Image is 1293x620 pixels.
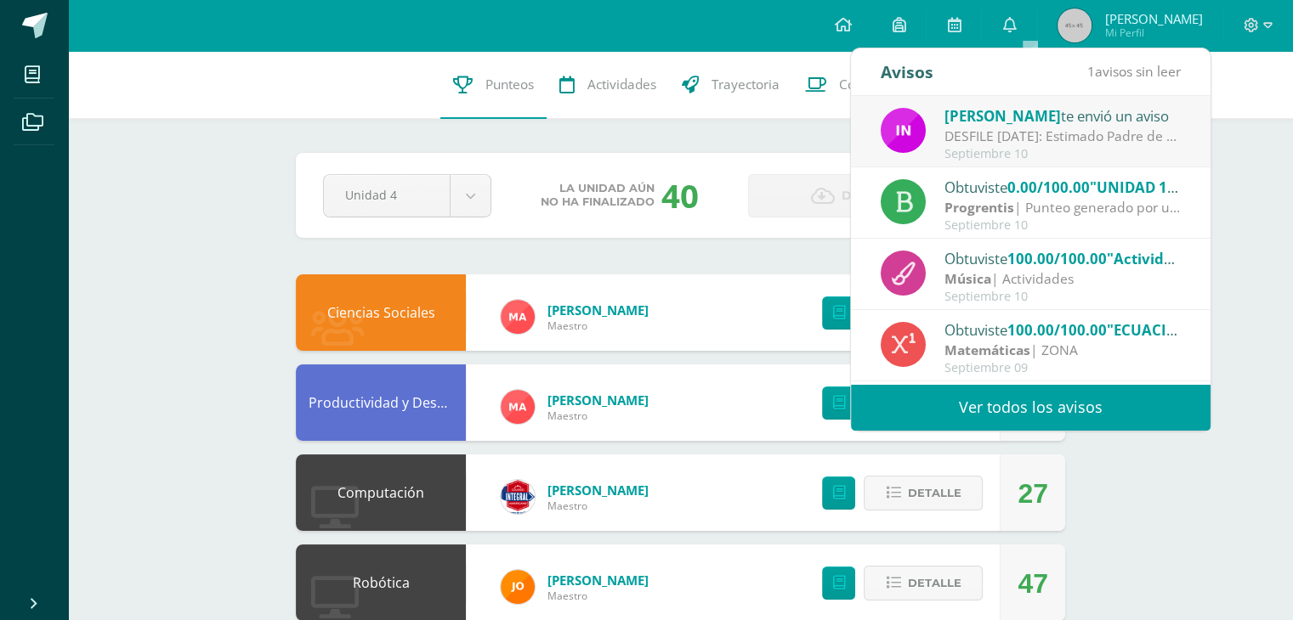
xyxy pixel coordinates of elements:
[944,247,1181,269] div: Obtuviste en
[501,300,535,334] img: 92dbbf0619906701c418502610c93e5c.png
[547,392,649,409] span: [PERSON_NAME]
[944,106,1061,126] span: [PERSON_NAME]
[944,127,1181,146] div: DESFILE 14 SEPTIEMBRE: Estimado Padre de Familia, Adjuntamos información importante del domingo 1...
[1007,249,1107,268] span: 100.00/100.00
[944,341,1030,359] strong: Matemáticas
[864,476,983,510] button: Detalle
[907,477,961,509] span: Detalle
[1090,178,1182,197] span: "UNIDAD 18"
[907,567,961,599] span: Detalle
[547,318,649,333] span: Maestro
[296,364,466,441] div: Productividad y Desarrollo
[669,51,792,119] a: Trayectoria
[345,175,428,215] span: Unidad 4
[547,302,649,318] span: [PERSON_NAME]
[792,51,911,119] a: Contactos
[587,76,656,93] span: Actividades
[1007,178,1090,197] span: 0.00/100.00
[864,566,983,600] button: Detalle
[1107,320,1211,340] span: "ECUACIONES"
[1087,62,1181,81] span: avisos sin leer
[501,480,535,514] img: be8102e1d6aaef58604e2e488bb7b270.png
[944,198,1014,217] strong: Progrentis
[839,76,899,93] span: Contactos
[547,482,649,499] span: [PERSON_NAME]
[661,173,699,217] div: 40
[944,290,1181,304] div: Septiembre 10
[1104,10,1202,27] span: [PERSON_NAME]
[712,76,780,93] span: Trayectoria
[501,570,535,604] img: 30108eeae6c649a9a82bfbaad6c0d1cb.png
[944,198,1181,217] div: | Punteo generado por unidad individual
[851,384,1211,431] a: Ver todos los avisos
[1087,62,1095,81] span: 1
[944,218,1181,233] div: Septiembre 10
[485,76,534,93] span: Punteos
[501,390,535,424] img: 92dbbf0619906701c418502610c93e5c.png
[944,176,1181,198] div: Obtuviste en
[296,274,466,351] div: Ciencias Sociales
[1007,320,1107,340] span: 100.00/100.00
[324,175,491,217] a: Unidad 4
[944,104,1181,127] div: te envió un aviso
[944,341,1181,360] div: | ZONA
[944,269,991,288] strong: Música
[440,51,547,119] a: Punteos
[944,269,1181,289] div: | Actividades
[547,572,649,589] span: [PERSON_NAME]
[547,589,649,603] span: Maestro
[881,108,926,153] img: 49dcc5f07bc63dd4e845f3f2a9293567.png
[944,361,1181,375] div: Septiembre 09
[1018,455,1048,532] div: 27
[944,318,1181,341] div: Obtuviste en
[1104,25,1202,40] span: Mi Perfil
[547,51,669,119] a: Actividades
[296,454,466,531] div: Computación
[541,182,655,209] span: La unidad aún no ha finalizado
[547,499,649,513] span: Maestro
[944,147,1181,161] div: Septiembre 10
[1058,8,1092,42] img: 45x45
[547,409,649,423] span: Maestro
[842,175,975,217] span: Descargar boleta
